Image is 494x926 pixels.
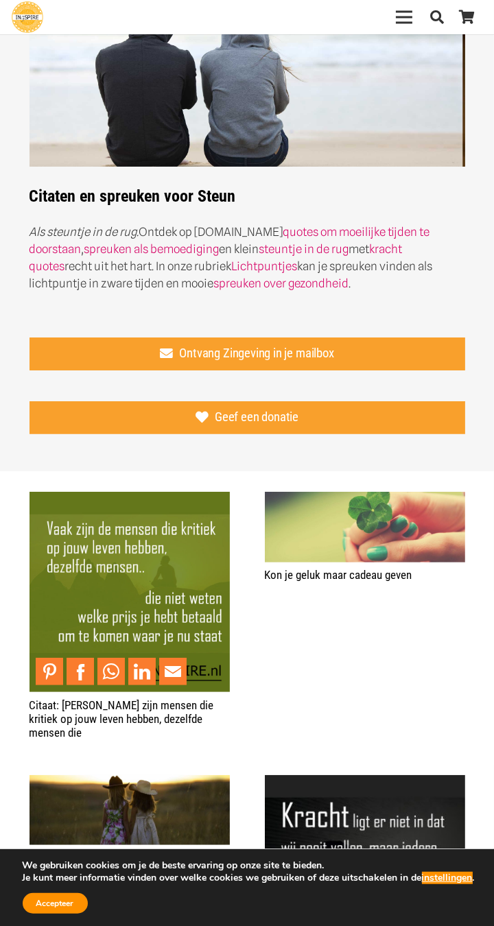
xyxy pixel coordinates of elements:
a: Geef een donatie [30,401,465,434]
li: Facebook [67,658,97,685]
a: steuntje in de rug [259,242,349,256]
a: Inzicht: Kracht ligt er niet in dat wij nooit vallen maar iedere keer als we vallen dat we weer o... [265,776,465,790]
img: De mooiste spreuken over vriendschap om te delen! - Bekijk de mooiste vriendschaps quotes van Ing... [30,775,230,846]
img: Spreuken steuntje in de rug - quotes over steun van ingspire [30,14,465,167]
a: kracht quotes [30,242,403,273]
i: Als steuntje in de rug. [30,225,139,239]
li: Pinterest [36,658,67,685]
p: We gebruiken cookies om je de beste ervaring op onze site te bieden. [23,859,475,872]
a: Pin to Pinterest [36,658,63,685]
a: Kon je geluk maar cadeau geven [265,568,412,582]
button: instellingen [422,872,473,884]
a: Share to LinkedIn [128,658,156,685]
li: LinkedIn [128,658,159,685]
a: Share to Facebook [67,658,94,685]
a: Lichtpuntjes [232,259,298,273]
img: Spreuken over geluk, geluk wensen en gelukkig zijn van ingspire.nl [265,492,465,562]
span: Geef een donatie [215,409,298,425]
p: Je kunt meer informatie vinden over welke cookies we gebruiken of deze uitschakelen in de . [23,872,475,884]
a: Citaat: [PERSON_NAME] zijn mensen die kritiek op jouw leven hebben, dezelfde mensen die [30,698,214,740]
img: Citaat: Vaak zijn mensen die kritiek op jouw leven hebben, dezelfde mensen die niet weten welke p... [30,492,230,692]
a: Hou van degenen die van jou houden ook al heb je hen niet meer te bieden dan jouw gezelschap [30,776,230,790]
button: Accepteer [23,893,88,914]
a: Ingspire - het zingevingsplatform met de mooiste spreuken en gouden inzichten over het leven [12,1,43,33]
a: quotes om moeilijke tijden te doorstaan [30,225,430,256]
a: Share to WhatsApp [97,658,125,685]
li: Email This [159,658,190,685]
a: Ontvang Zingeving in je mailbox [30,337,465,370]
a: Citaat: Vaak zijn mensen die kritiek op jouw leven hebben, dezelfde mensen die [30,493,230,507]
a: spreuken over gezondheid [214,276,349,290]
a: spreuken als bemoediging [84,242,220,256]
p: Ontdek op [DOMAIN_NAME] , en klein met recht uit het hart. In onze rubriek kan je spreuken vinden... [30,224,465,292]
span: Ontvang Zingeving in je mailbox [179,346,333,361]
li: WhatsApp [97,658,128,685]
a: Kon je geluk maar cadeau geven [265,493,465,507]
strong: Citaten en spreuken voor Steun [30,14,465,206]
a: Mail to Email This [159,658,187,685]
a: Zoeken [422,1,452,34]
